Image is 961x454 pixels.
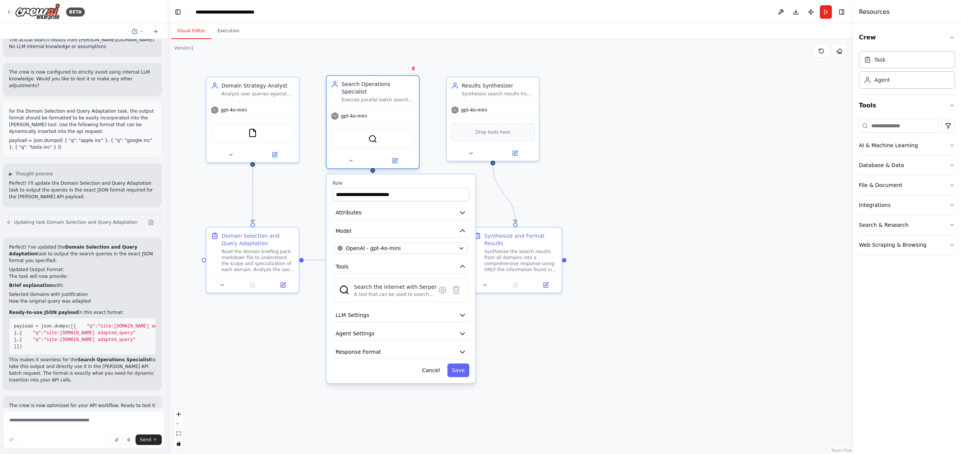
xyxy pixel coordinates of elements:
[336,227,351,235] span: Model
[136,434,162,445] button: Send
[874,56,886,63] div: Task
[476,128,511,136] span: Drop tools here
[14,337,19,342] span: },
[9,244,156,264] p: Perfect! I've updated the task to output the search queries in the exact JSON format you specified.
[171,23,211,39] button: Visual Editor
[173,7,183,17] button: Hide left sidebar
[19,330,22,336] span: {
[111,434,122,445] button: Upload files
[859,142,918,149] div: AI & Machine Learning
[9,273,156,280] p: The task will now provide:
[333,224,469,238] button: Model
[859,95,955,116] button: Tools
[341,113,367,119] span: gpt-4o-mini
[14,219,137,225] span: Updating task Domain Selection and Query Adaptation
[270,281,296,290] button: Open in side panel
[436,283,449,297] button: Configure tool
[174,429,184,439] button: fit view
[859,181,902,189] div: File & Document
[73,324,76,329] span: {
[9,298,156,305] li: How the original query was adapted
[44,337,136,342] span: "site:[DOMAIN_NAME] adapted_query"
[489,165,519,223] g: Edge from 87630830-50d9-4a35-b061-74c4d6d8fe48 to 223fc47c-9716-4458-b51a-1137e4d0fd63
[9,291,156,298] li: Selected domains with justification
[468,227,562,293] div: Synthesize and Format ResultsSynthesize the search results from all domains into a comprehensive ...
[150,27,162,36] button: Start a new chat
[336,311,369,319] span: LLM Settings
[333,180,469,186] label: Role
[859,136,955,155] button: AI & Machine Learning
[41,337,44,342] span: :
[333,345,469,359] button: Response Format
[859,175,955,195] button: File & Document
[221,249,294,273] div: Read the domain briefing pack markdown file to understand the scope and specialization of each do...
[874,76,890,84] div: Agent
[9,171,12,177] span: ▶
[174,409,184,448] div: React Flow controls
[859,48,955,95] div: Crew
[859,215,955,235] button: Search & Research
[859,161,904,169] div: Database & Data
[9,283,53,288] strong: Brief explanation
[346,244,401,252] span: OpenAI - gpt-4o-mini
[859,221,908,229] div: Search & Research
[484,232,557,247] div: Synthesize and Format Results
[368,134,377,143] img: SerperDevTool
[9,36,156,43] li: The actual search results from [PERSON_NAME][DOMAIN_NAME]
[211,23,246,39] button: Execution
[859,235,955,255] button: Web Scraping & Browsing
[174,409,184,419] button: zoom in
[304,256,333,264] g: Edge from ea17d238-a7b9-4394-9f7f-cd087842b244 to baf500e5-bbcf-4807-b45a-a7b715206f42
[14,344,17,349] span: }
[248,128,257,137] img: FileReadTool
[9,180,156,200] p: Perfect! I'll update the Domain Selection and Query Adaptation task to output the queries in the ...
[14,330,19,336] span: },
[9,171,53,177] button: ▶Thought process
[206,77,300,163] div: Domain Strategy AnalystAnalyze user queries against domain briefing information to select relevan...
[9,402,156,416] p: The crew is now optimized for your API workflow. Ready to test it with your domain briefing pack?
[9,108,156,135] p: for the Domain Selection and Query Adaptation task, the output format should be formatted to be e...
[44,330,136,336] span: "site:[DOMAIN_NAME] adapted_query"
[174,439,184,448] button: toggle interactivity
[494,149,536,158] button: Open in side panel
[333,260,469,274] button: Tools
[449,283,463,297] button: Delete tool
[9,310,78,315] strong: Ready-to-use JSON payload
[41,330,44,336] span: :
[33,337,41,342] span: "q"
[78,357,151,362] strong: Search Operations Specialist
[336,209,362,216] span: Attributes
[87,324,95,329] span: "q"
[9,43,156,50] li: No LLM internal knowledge or assumptions
[462,82,535,89] div: Results Synthesizer
[174,45,194,51] div: Version 1
[196,8,280,16] nav: breadcrumb
[206,227,300,293] div: Domain Selection and Query AdaptationRead the domain briefing pack markdown file to understand th...
[95,324,98,329] span: :
[6,434,17,445] button: Improve this prompt
[336,330,374,337] span: Agent Settings
[462,91,535,97] div: Synthesize search results from multiple domains without adding ANY external information, then for...
[417,364,444,377] button: Cancel
[836,7,847,17] button: Hide right sidebar
[334,243,468,254] button: OpenAI - gpt-4o-mini
[374,156,416,165] button: Open in side panel
[859,201,890,209] div: Integrations
[447,364,469,377] button: Save
[249,167,256,223] g: Edge from c59ebe50-dd47-4dcb-b315-2c5718600dab to ea17d238-a7b9-4394-9f7f-cd087842b244
[859,241,926,249] div: Web Scraping & Browsing
[336,263,349,270] span: Tools
[9,69,156,89] p: The crew is now configured to strictly avoid using internal LLM knowledge. Would you like to test...
[339,285,349,295] img: SerperDevTool
[336,348,381,356] span: Response Format
[354,283,437,291] div: Search the internet with Serper
[831,448,852,452] a: React Flow attribution
[14,324,73,329] span: payload = json.dumps([
[9,244,137,256] strong: Domain Selection and Query Adaptation
[33,330,41,336] span: "q"
[484,249,557,273] div: Synthesize the search results from all domains into a comprehensive response using ONLY the infor...
[9,137,156,151] p: payload = json.dumps([ { "q": "apple inc" }, { "q": "google inc" }, { "q": "tesla inc" } ])
[15,3,60,20] img: Logo
[124,434,134,445] button: Click to speak your automation idea
[15,171,53,177] span: Thought process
